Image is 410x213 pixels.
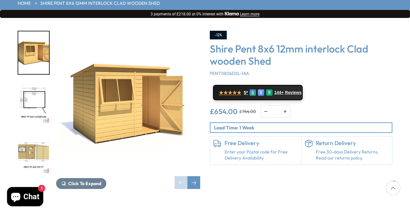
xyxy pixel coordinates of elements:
img: 8X6PENTFPMMFT_3206f5aa-72c4-47d6-afee-cd376b8378f5_200x200.jpg [18,132,49,174]
div: 1 / 8 [18,31,50,75]
inbox-online-store-chat: Shopify online store chat [5,187,45,208]
span: 144+ [274,90,283,95]
img: Shire Pent 8x6 12mm interlock Clad wooden Shed - Best Shed [56,31,200,175]
a: HOME [18,0,31,7]
a: Enter your Postal code for Free Delivery Availability [225,149,298,161]
a: ★★★★★ 5* G E R 144+ Reviews [213,85,303,100]
div: Next slide [187,176,200,189]
div: 1 / 8 [56,31,200,189]
img: 8x6pent30degreerenderopen_915b6770-2c7e-407f-b3ac-ae18e2a8b9b7_200x200.jpg [18,31,49,74]
span: PENT0806DSL-1AA [210,70,249,76]
div: Previous slide [175,176,187,189]
del: £744.00 [239,109,256,114]
h3: Shire Pent 8x6 12mm interlock Clad wooden Shed [210,43,392,67]
div: 3 / 8 [18,131,50,175]
h6: Return Delivery [316,140,389,147]
span: ★★★★★ [219,90,241,96]
a: Shire Pent 8x6 12mm interlock Clad wooden Shed [40,0,160,7]
span: Reviews [285,90,302,95]
button: Click To Expand [56,178,106,189]
ins: £654.00 [210,108,238,115]
div: 2 / 8 [18,81,50,125]
p: Free 30-days Delivery Returns, Read our returns policy. [316,149,389,161]
div: R [266,89,273,96]
span: Click To Expand [68,181,101,186]
p: Lead Time: 1 Week [214,124,392,131]
div: E [258,89,264,96]
h6: Free Delivery [225,140,298,147]
div: G [250,89,256,96]
img: 8X6PENTFPFLOORPLAN_4b30a3f6-5db1-49aa-9557-557811938eff_200x200.jpg [18,82,49,124]
div: -12% [210,31,227,39]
